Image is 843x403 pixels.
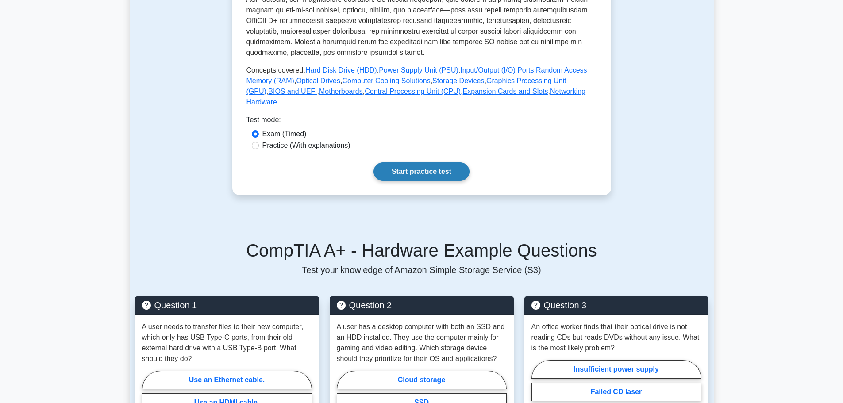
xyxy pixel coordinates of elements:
p: Concepts covered: , , , , , , , , , , , , [246,65,597,107]
h5: Question 1 [142,300,312,311]
h5: Question 2 [337,300,507,311]
a: Power Supply Unit (PSU) [379,66,458,74]
label: Insufficient power supply [531,360,701,379]
p: Test your knowledge of Amazon Simple Storage Service (S3) [135,265,708,275]
label: Exam (Timed) [262,129,307,139]
p: An office worker finds that their optical drive is not reading CDs but reads DVDs without any iss... [531,322,701,353]
a: BIOS and UEFI [268,88,317,95]
a: Optical Drives [296,77,340,84]
a: Central Processing Unit (CPU) [365,88,461,95]
label: Failed CD laser [531,383,701,401]
label: Cloud storage [337,371,507,389]
h5: Question 3 [531,300,701,311]
a: Graphics Processing Unit (GPU) [246,77,566,95]
label: Practice (With explanations) [262,140,350,151]
a: Motherboards [319,88,363,95]
a: Hard Disk Drive (HDD) [305,66,377,74]
h5: CompTIA A+ - Hardware Example Questions [135,240,708,261]
a: Computer Cooling Solutions [342,77,430,84]
div: Test mode: [246,115,597,129]
a: Start practice test [373,162,470,181]
a: Storage Devices [432,77,484,84]
label: Use an Ethernet cable. [142,371,312,389]
p: A user has a desktop computer with both an SSD and an HDD installed. They use the computer mainly... [337,322,507,364]
a: Expansion Cards and Slots [463,88,548,95]
a: Input/Output (I/O) Ports [460,66,534,74]
p: A user needs to transfer files to their new computer, which only has USB Type-C ports, from their... [142,322,312,364]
